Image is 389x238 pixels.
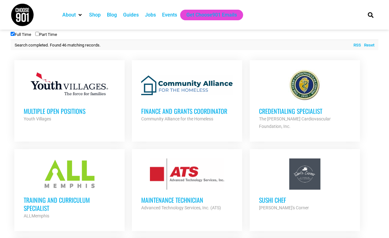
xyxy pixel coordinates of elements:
[250,60,360,139] a: Credentialing Specialist The [PERSON_NAME] Cardiovascular Foundation, Inc.
[14,60,125,132] a: Multiple Open Positions Youth Villages
[11,32,15,36] input: Full Time
[259,107,351,115] h3: Credentialing Specialist
[89,11,101,19] a: Shop
[259,116,331,129] strong: The [PERSON_NAME] Cardiovascular Foundation, Inc.
[141,205,221,210] strong: Advanced Technology Services, Inc. (ATS)
[62,11,76,19] a: About
[132,149,242,221] a: Maintenance Technician Advanced Technology Services, Inc. (ATS)
[107,11,117,19] a: Blog
[132,60,242,132] a: Finance and Grants Coordinator Community Alliance for the Homeless
[123,11,139,19] a: Guides
[59,10,357,20] nav: Main nav
[361,42,374,48] a: Reset
[259,196,351,204] h3: Sushi Chef
[24,116,51,121] strong: Youth Villages
[145,11,156,19] a: Jobs
[35,32,39,36] input: Part Time
[350,42,361,48] a: RSS
[15,43,101,47] span: Search completed. Found 46 matching records.
[24,196,115,212] h3: Training and Curriculum Specialist
[366,10,376,20] div: Search
[14,149,125,229] a: Training and Curriculum Specialist ALLMemphis
[141,107,233,115] h3: Finance and Grants Coordinator
[24,107,115,115] h3: Multiple Open Positions
[162,11,177,19] a: Events
[59,10,86,20] div: About
[141,116,213,121] strong: Community Alliance for the Homeless
[141,196,233,204] h3: Maintenance Technician
[250,149,360,221] a: Sushi Chef [PERSON_NAME]'s Corner
[11,32,31,37] label: Full Time
[186,11,237,19] a: Get Choose901 Emails
[259,205,309,210] strong: [PERSON_NAME]'s Corner
[35,32,57,37] label: Part Time
[24,213,49,218] strong: ALLMemphis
